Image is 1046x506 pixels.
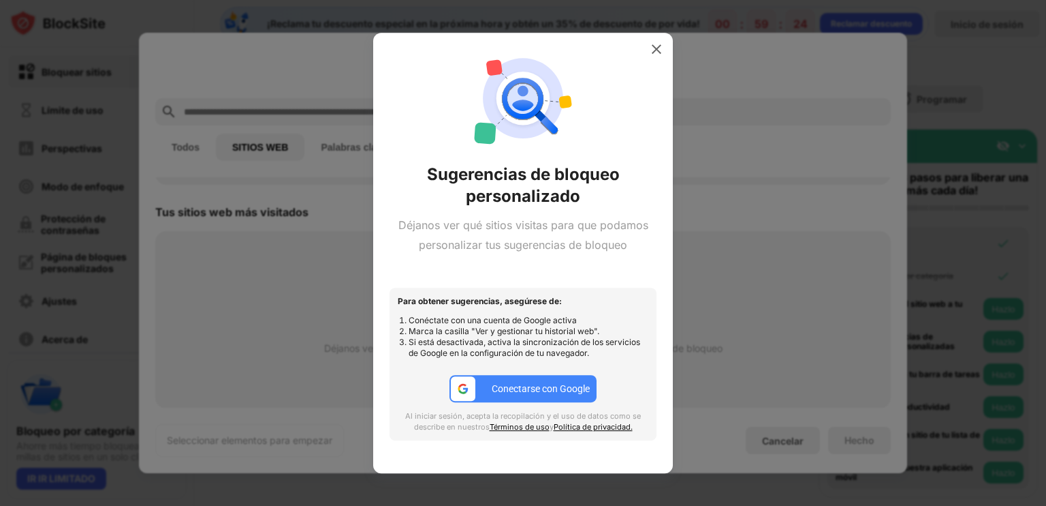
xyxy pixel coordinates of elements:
[405,411,641,432] font: Al iniciar sesión, acepta la recopilación y el uso de datos como se describe en nuestros
[550,422,554,432] font: y
[490,422,550,432] a: Términos de uso
[554,422,633,432] a: Política de privacidad.
[449,375,597,402] button: google-icConectarse con Google
[474,49,572,147] img: personal-suggestions.svg
[409,337,640,358] font: Si está desactivada, activa la sincronización de los servicios de Google en la configuración de t...
[492,383,590,394] font: Conectarse con Google
[398,296,562,306] font: Para obtener sugerencias, asegúrese de:
[398,218,648,252] font: Déjanos ver qué sitios visitas para que podamos personalizar tus sugerencias de bloqueo
[409,326,599,336] font: Marca la casilla "Ver y gestionar tu historial web".
[409,315,577,325] font: Conéctate con una cuenta de Google activa
[457,383,469,395] img: google-ic
[427,164,620,206] font: Sugerencias de bloqueo personalizado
